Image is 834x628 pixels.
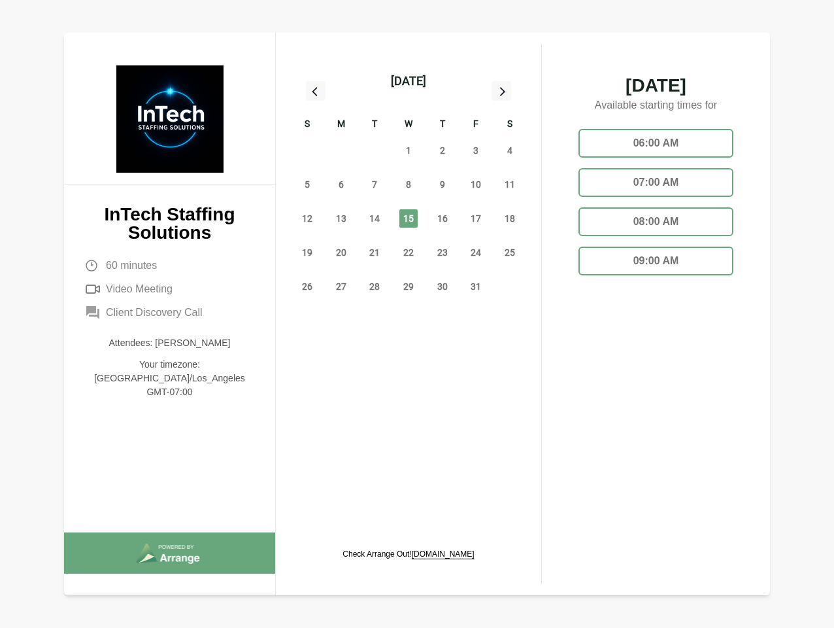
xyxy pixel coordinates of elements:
span: Tuesday, October 14, 2025 [365,209,384,228]
span: Saturday, October 18, 2025 [501,209,519,228]
span: Sunday, October 19, 2025 [298,243,316,262]
div: S [290,116,324,133]
span: Sunday, October 26, 2025 [298,277,316,296]
div: F [459,116,493,133]
span: Thursday, October 30, 2025 [433,277,452,296]
span: Wednesday, October 29, 2025 [399,277,418,296]
span: Thursday, October 2, 2025 [433,141,452,160]
span: Friday, October 24, 2025 [467,243,485,262]
span: Thursday, October 23, 2025 [433,243,452,262]
span: Friday, October 10, 2025 [467,175,485,194]
span: Saturday, October 25, 2025 [501,243,519,262]
span: Sunday, October 5, 2025 [298,175,316,194]
div: M [324,116,358,133]
span: Monday, October 13, 2025 [332,209,350,228]
span: Wednesday, October 1, 2025 [399,141,418,160]
span: Video Meeting [106,281,173,297]
span: Tuesday, October 7, 2025 [365,175,384,194]
div: [DATE] [391,72,426,90]
span: Saturday, October 11, 2025 [501,175,519,194]
p: InTech Staffing Solutions [85,205,254,242]
span: Monday, October 6, 2025 [332,175,350,194]
div: T [358,116,392,133]
span: [DATE] [568,77,744,95]
p: Attendees: [PERSON_NAME] [85,336,254,350]
span: Thursday, October 16, 2025 [433,209,452,228]
div: W [392,116,425,133]
div: 09:00 AM [578,247,733,275]
div: 08:00 AM [578,207,733,236]
span: Wednesday, October 15, 2025 [399,209,418,228]
span: Wednesday, October 22, 2025 [399,243,418,262]
span: Friday, October 31, 2025 [467,277,485,296]
span: Monday, October 20, 2025 [332,243,350,262]
div: 06:00 AM [578,129,733,158]
p: Available starting times for [568,95,744,118]
span: Monday, October 27, 2025 [332,277,350,296]
span: Friday, October 3, 2025 [467,141,485,160]
div: 07:00 AM [578,168,733,197]
span: Tuesday, October 28, 2025 [365,277,384,296]
span: Thursday, October 9, 2025 [433,175,452,194]
span: Friday, October 17, 2025 [467,209,485,228]
span: Saturday, October 4, 2025 [501,141,519,160]
span: Sunday, October 12, 2025 [298,209,316,228]
span: Wednesday, October 8, 2025 [399,175,418,194]
p: Check Arrange Out! [342,549,474,559]
a: [DOMAIN_NAME] [412,549,475,559]
span: 60 minutes [106,258,157,273]
p: Your timezone: [GEOGRAPHIC_DATA]/Los_Angeles GMT-07:00 [85,358,254,399]
div: S [493,116,527,133]
span: Client Discovery Call [106,305,203,321]
div: T [425,116,459,133]
span: Tuesday, October 21, 2025 [365,243,384,262]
